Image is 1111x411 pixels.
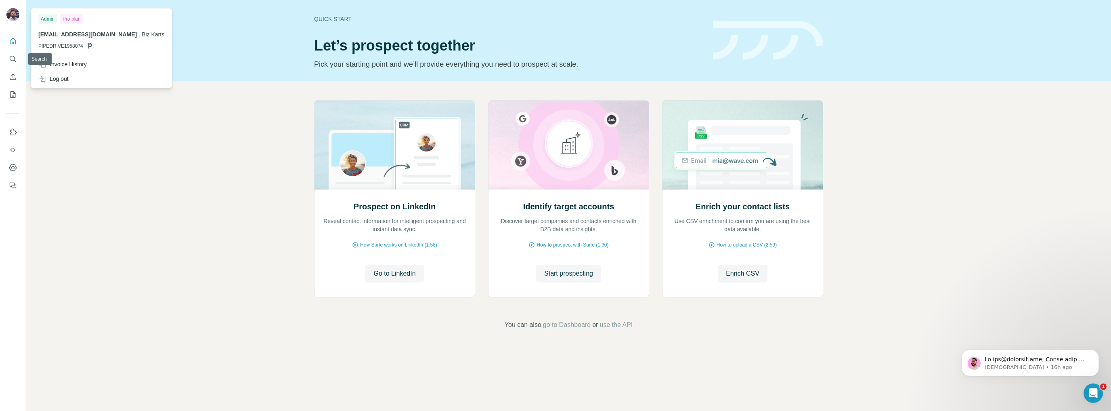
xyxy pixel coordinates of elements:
h2: Prospect on LinkedIn [354,201,436,212]
div: Log out [38,75,69,83]
span: Lo ips@dolorsit.ame, Conse adip 👋 E sedd eiu'te incid utla etd magna ali eni adminimv qui nostr. ... [35,23,139,271]
img: Identify target accounts [488,101,649,190]
button: Use Surfe API [6,143,19,157]
span: How to upload a CSV (2:59) [717,241,777,249]
span: You can also [505,320,541,330]
span: Biz Karts [142,31,164,38]
img: banner [713,21,823,60]
button: use the API [600,320,633,330]
button: My lists [6,87,19,102]
img: Prospect on LinkedIn [314,101,475,190]
span: Enrich CSV [726,269,759,278]
button: Enrich CSV [718,265,767,282]
button: Go to LinkedIn [365,265,423,282]
button: Search [6,52,19,66]
button: Dashboard [6,160,19,175]
span: Start prospecting [544,269,593,278]
button: Start prospecting [536,265,601,282]
span: or [592,320,598,330]
div: Quick start [314,15,703,23]
p: Pick your starting point and we’ll provide everything you need to prospect at scale. [314,59,703,70]
img: Enrich your contact lists [662,101,823,190]
button: Use Surfe on LinkedIn [6,125,19,139]
span: [EMAIL_ADDRESS][DOMAIN_NAME] [38,31,137,38]
p: Reveal contact information for intelligent prospecting and instant data sync. [323,217,467,233]
button: Feedback [6,178,19,193]
div: Admin [38,14,57,24]
span: How Surfe works on LinkedIn (1:58) [360,241,437,249]
span: . [138,31,140,38]
h2: Enrich your contact lists [696,201,790,212]
p: Message from Christian, sent 16h ago [35,31,139,38]
img: Avatar [6,8,19,21]
button: Enrich CSV [6,70,19,84]
h1: Let’s prospect together [314,38,703,54]
iframe: Intercom live chat [1084,384,1103,403]
p: Use CSV enrichment to confirm you are using the best data available. [671,217,815,233]
p: Discover target companies and contacts enriched with B2B data and insights. [497,217,641,233]
span: 1 [1100,384,1107,390]
span: How to prospect with Surfe (1:30) [537,241,608,249]
button: Quick start [6,34,19,48]
div: Invoice History [38,60,87,68]
h2: Identify target accounts [523,201,614,212]
span: Go to LinkedIn [373,269,415,278]
div: Pro plan [60,14,83,24]
button: go to Dashboard [543,320,591,330]
span: PIPEDRIVE1958074 [38,42,83,50]
iframe: Intercom notifications message [950,333,1111,389]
